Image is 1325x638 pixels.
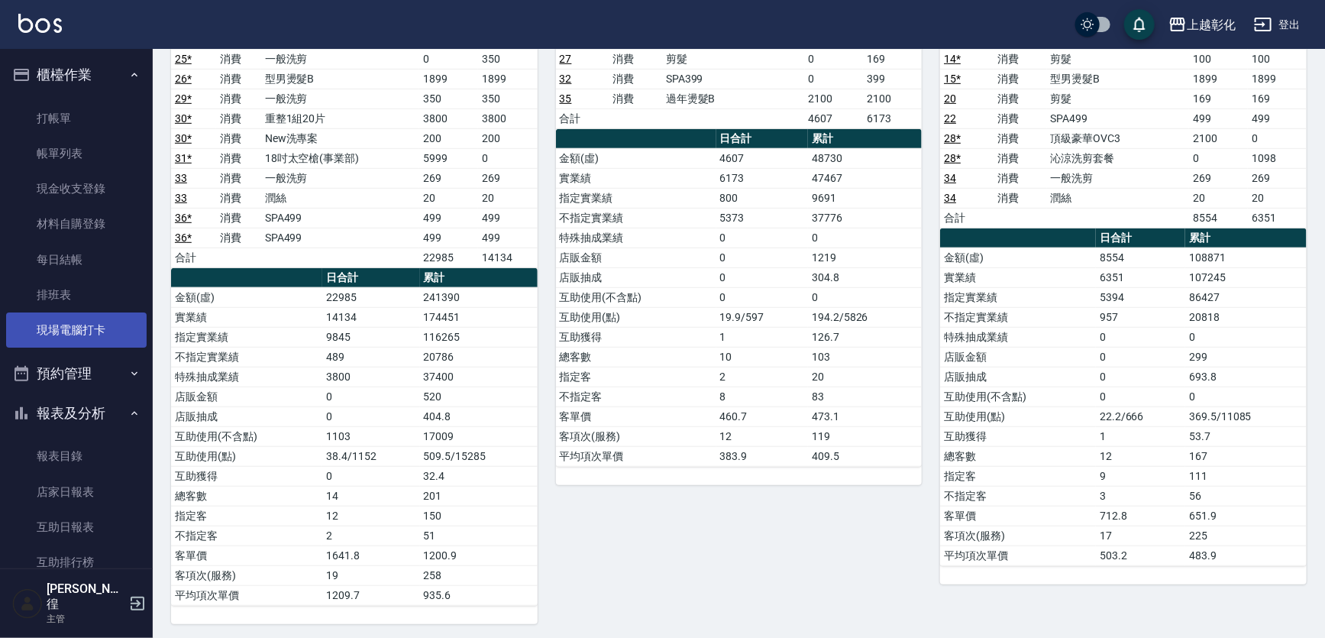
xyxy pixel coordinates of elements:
td: 8 [716,387,809,406]
td: 499 [1189,108,1248,128]
td: 消費 [994,148,1047,168]
td: 過年燙髮B [662,89,805,108]
td: 1098 [1248,148,1307,168]
td: 14134 [322,307,419,327]
td: 304.8 [808,267,922,287]
td: 473.1 [808,406,922,426]
td: 20 [478,188,537,208]
td: 53.7 [1185,426,1307,446]
td: 20818 [1185,307,1307,327]
td: 169 [1189,89,1248,108]
td: 消費 [994,108,1047,128]
td: 712.8 [1096,506,1185,526]
td: 不指定實業績 [940,307,1096,327]
td: 指定實業績 [171,327,322,347]
td: 2 [716,367,809,387]
td: 17 [1096,526,1185,546]
td: 100 [1189,49,1248,69]
td: 重整1組20片 [261,108,419,128]
td: New洗專案 [261,128,419,148]
a: 22 [944,112,956,125]
td: 19.9/597 [716,307,809,327]
td: 14134 [478,248,537,267]
td: 5373 [716,208,809,228]
td: 一般洗剪 [1047,168,1190,188]
td: 83 [808,387,922,406]
table: a dense table [171,268,538,606]
td: 8554 [1096,248,1185,267]
td: 店販抽成 [171,406,322,426]
td: 指定客 [556,367,716,387]
td: 269 [1189,168,1248,188]
td: 935.6 [420,585,538,605]
td: 499 [478,208,537,228]
td: 169 [1248,89,1307,108]
th: 累計 [420,268,538,288]
td: 互助使用(不含點) [940,387,1096,406]
td: 互助獲得 [940,426,1096,446]
td: 0 [1096,387,1185,406]
td: 241390 [420,287,538,307]
td: 6351 [1248,208,1307,228]
td: 0 [716,267,809,287]
div: 上越彰化 [1187,15,1236,34]
p: 主管 [47,612,124,626]
td: 消費 [216,128,261,148]
td: 350 [419,89,478,108]
td: 2100 [805,89,864,108]
th: 日合計 [322,268,419,288]
td: 互助使用(不含點) [171,426,322,446]
td: 20 [1189,188,1248,208]
td: 不指定客 [556,387,716,406]
td: 3800 [322,367,419,387]
td: 消費 [994,69,1047,89]
td: SPA499 [261,208,419,228]
td: 499 [478,228,537,248]
td: 1899 [419,69,478,89]
td: 409.5 [808,446,922,466]
td: 404.8 [420,406,538,426]
td: 194.2/5826 [808,307,922,327]
td: 0 [1096,327,1185,347]
td: 金額(虛) [171,287,322,307]
button: 報表及分析 [6,393,147,433]
a: 帳單列表 [6,136,147,171]
td: 6173 [716,168,809,188]
button: 上越彰化 [1162,9,1242,40]
td: 150 [420,506,538,526]
td: 20786 [420,347,538,367]
td: 消費 [994,49,1047,69]
td: 潤絲 [261,188,419,208]
td: 48730 [808,148,922,168]
a: 互助排行榜 [6,545,147,580]
td: 0 [805,69,864,89]
td: 互助獲得 [556,327,716,347]
td: 型男燙髮B [261,69,419,89]
td: 0 [808,287,922,307]
td: 169 [863,49,922,69]
h5: [PERSON_NAME]徨 [47,581,124,612]
td: 0 [716,248,809,267]
td: 指定客 [171,506,322,526]
td: 消費 [609,49,662,69]
td: 5999 [419,148,478,168]
td: 潤絲 [1047,188,1190,208]
th: 累計 [1185,228,1307,248]
td: 互助使用(點) [171,446,322,466]
td: 12 [716,426,809,446]
td: 消費 [216,108,261,128]
td: 3800 [419,108,478,128]
td: 0 [322,387,419,406]
td: 499 [419,208,478,228]
td: 消費 [994,128,1047,148]
td: 399 [863,69,922,89]
td: 47467 [808,168,922,188]
td: 總客數 [556,347,716,367]
td: 3 [1096,486,1185,506]
td: 消費 [609,89,662,108]
td: 指定實業績 [556,188,716,208]
td: 108871 [1185,248,1307,267]
td: 0 [716,228,809,248]
td: 2100 [1189,128,1248,148]
td: 0 [1185,387,1307,406]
